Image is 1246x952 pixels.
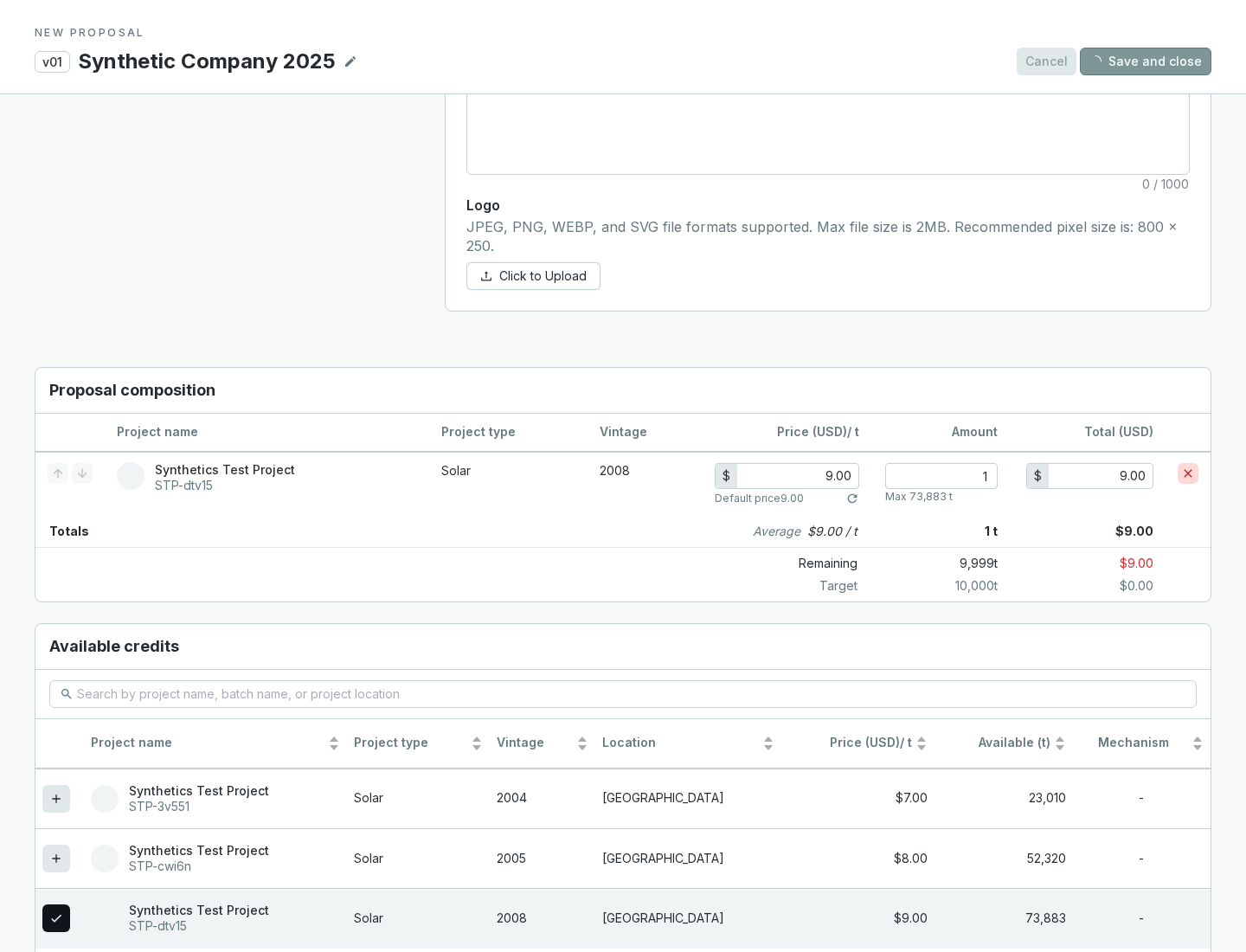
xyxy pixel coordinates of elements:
[429,414,588,452] th: Project type
[998,516,1211,547] p: $9.00
[830,735,900,749] span: Price (USD)
[490,828,595,888] td: 2005
[129,903,269,918] p: Synthetics Test Project
[871,577,998,595] p: 10,000 t
[777,424,847,439] span: Price (USD)
[490,719,595,769] th: Vintage
[91,735,324,751] span: Project name
[934,769,1073,828] td: 23,010
[129,859,269,874] p: STP-cwi6n
[77,685,1171,704] input: Search by project name, batch name, or project location
[429,452,588,516] td: Solar
[934,828,1073,888] td: 52,320
[998,551,1211,576] p: $9.00
[499,267,587,285] span: Click to Upload
[807,523,857,540] p: $9.00 / t
[1084,424,1153,439] span: Total (USD)
[347,828,489,888] td: Solar
[934,888,1073,948] td: 73,883
[788,851,928,867] div: $8.00
[716,577,871,595] p: Target
[1017,48,1076,75] button: Cancel
[35,624,1211,670] h3: Available credits
[1073,888,1211,948] td: -
[602,851,774,867] p: [GEOGRAPHIC_DATA]
[602,790,774,807] p: [GEOGRAPHIC_DATA]
[885,490,953,504] p: Max 73,883 t
[155,478,295,493] p: STP-dtv15
[35,368,1211,414] h3: Proposal composition
[497,735,573,751] span: Vintage
[716,464,737,488] div: $
[1080,735,1188,751] span: Mechanism
[871,414,1010,452] th: Amount
[129,918,269,934] p: STP-dtv15
[466,196,1190,215] p: Logo
[35,516,89,547] p: Totals
[998,577,1211,595] p: $0.00
[490,769,595,828] td: 2004
[466,218,1190,255] p: JPEG, PNG, WEBP, and SVG file formats supported. Max file size is 2MB. Recommended pixel size is:...
[788,790,928,807] div: $7.00
[129,843,269,859] p: Synthetics Test Project
[105,414,429,452] th: Project name
[716,551,871,576] p: Remaining
[715,492,804,505] p: Default price 9.00
[1027,464,1049,488] div: $
[347,769,489,828] td: Solar
[588,452,703,516] td: 2008
[155,462,295,478] p: Synthetics Test Project
[703,414,871,452] th: / t
[84,719,347,769] th: Project name
[595,719,781,769] th: Location
[1089,55,1101,68] span: loading
[753,523,800,540] i: Average
[788,735,912,751] span: / t
[788,910,928,927] div: $9.00
[1080,48,1211,75] button: Save and close
[871,551,998,576] p: 9,999 t
[354,735,466,751] span: Project type
[588,414,703,452] th: Vintage
[1073,719,1211,769] th: Mechanism
[347,888,489,948] td: Solar
[129,799,269,814] p: STP-3v551
[466,262,601,290] button: Click to Upload
[1073,769,1211,828] td: -
[480,270,492,282] span: upload
[77,47,337,76] p: Synthetic Company 2025
[1108,53,1202,70] span: Save and close
[602,735,759,751] span: Location
[490,888,595,948] td: 2008
[941,735,1050,751] span: Available (t)
[871,516,998,547] p: 1 t
[35,51,70,73] p: v01
[934,719,1073,769] th: Available (t)
[35,26,1211,40] p: NEW PROPOSAL
[129,783,269,799] p: Synthetics Test Project
[1073,828,1211,888] td: -
[602,910,774,927] p: [GEOGRAPHIC_DATA]
[347,719,489,769] th: Project type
